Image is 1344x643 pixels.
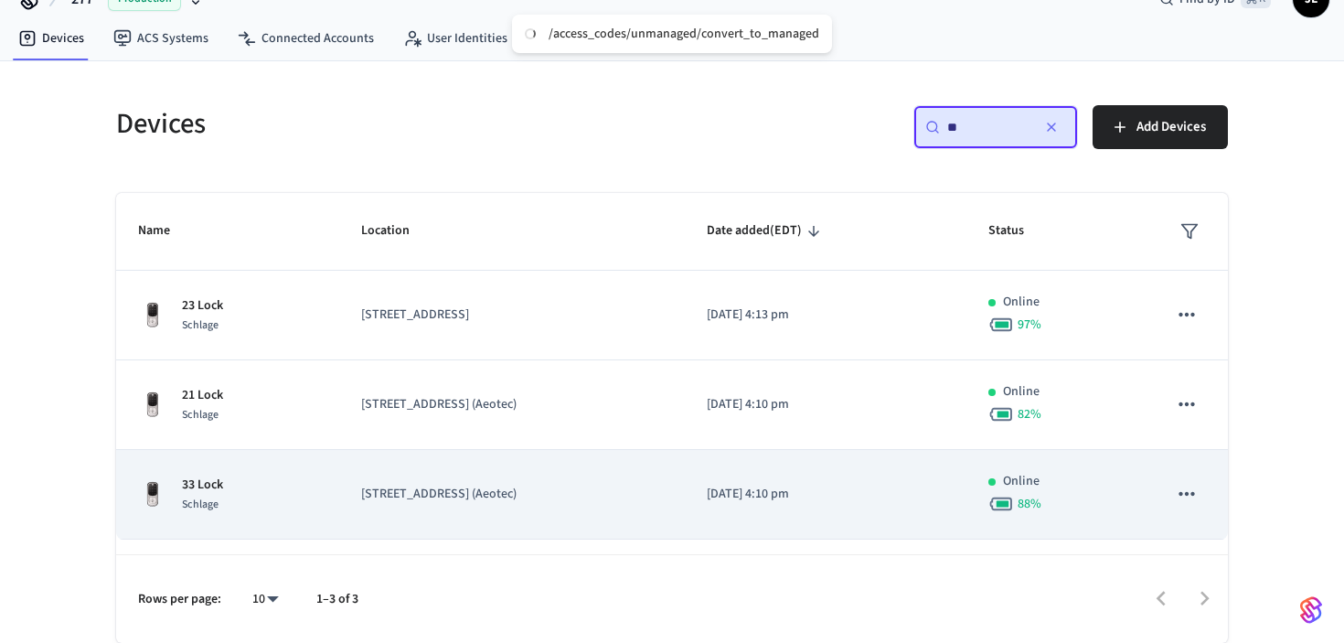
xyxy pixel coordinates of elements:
p: Rows per page: [138,590,221,609]
span: Schlage [182,317,219,333]
span: Name [138,217,194,245]
span: Date added(EDT) [707,217,826,245]
h5: Devices [116,105,661,143]
span: Status [988,217,1048,245]
p: 23 Lock [182,296,223,316]
a: ACS Systems [99,22,223,55]
p: Online [1003,472,1040,491]
p: [STREET_ADDRESS] (Aeotec) [361,395,663,414]
span: Location [361,217,433,245]
p: [STREET_ADDRESS] [361,305,663,325]
div: 10 [243,586,287,613]
div: /access_codes/unmanaged/convert_to_managed [549,26,819,42]
span: 82 % [1018,405,1041,423]
span: Schlage [182,497,219,512]
img: Yale Assure Touchscreen Wifi Smart Lock, Satin Nickel, Front [138,480,167,509]
p: 1–3 of 3 [316,590,358,609]
p: 33 Lock [182,476,223,495]
p: [DATE] 4:10 pm [707,485,944,504]
p: [DATE] 4:10 pm [707,395,944,414]
p: Online [1003,293,1040,312]
span: Schlage [182,407,219,423]
p: Online [1003,382,1040,402]
img: Yale Assure Touchscreen Wifi Smart Lock, Satin Nickel, Front [138,301,167,330]
table: sticky table [116,193,1228,540]
p: [STREET_ADDRESS] (Aeotec) [361,485,663,504]
button: Add Devices [1093,105,1228,149]
span: Add Devices [1136,115,1206,139]
span: 97 % [1018,316,1041,334]
img: SeamLogoGradient.69752ec5.svg [1300,595,1322,625]
a: Connected Accounts [223,22,389,55]
span: 88 % [1018,495,1041,513]
p: [DATE] 4:13 pm [707,305,944,325]
a: User Identities [389,22,522,55]
img: Yale Assure Touchscreen Wifi Smart Lock, Satin Nickel, Front [138,391,167,420]
p: 21 Lock [182,386,223,405]
a: Devices [4,22,99,55]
